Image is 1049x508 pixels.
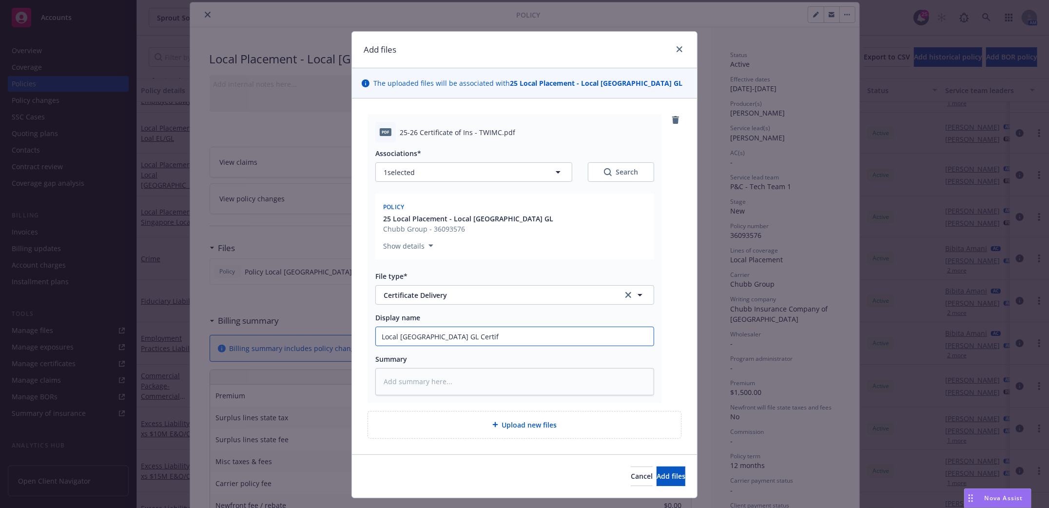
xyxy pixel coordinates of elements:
[622,289,634,301] a: clear selection
[375,285,654,305] button: Certificate Deliveryclear selection
[964,488,1031,508] button: Nova Assist
[985,494,1023,502] span: Nova Assist
[384,290,609,300] span: Certificate Delivery
[375,272,408,281] span: File type*
[965,489,977,508] div: Drag to move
